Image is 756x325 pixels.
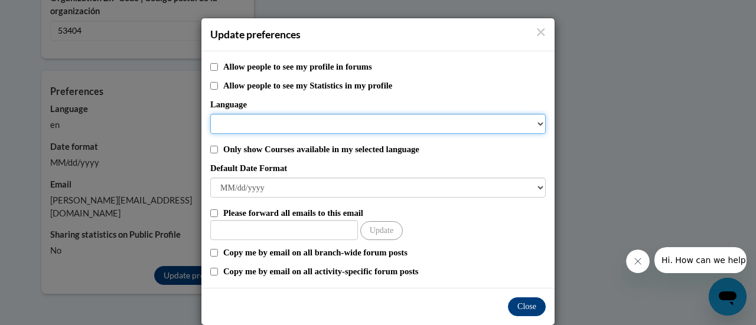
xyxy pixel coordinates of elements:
[223,143,546,156] label: Only show Courses available in my selected language
[654,247,747,273] iframe: Message from company
[223,206,546,219] label: Please forward all emails to this email
[223,265,546,278] label: Copy me by email on all activity-specific forum posts
[223,60,546,73] label: Allow people to see my profile in forums
[7,8,96,18] span: Hi. How can we help?
[223,246,546,259] label: Copy me by email on all branch-wide forum posts
[626,250,650,273] iframe: Close message
[210,220,358,240] input: Other Email
[223,79,546,92] label: Allow people to see my Statistics in my profile
[210,98,546,111] label: Language
[210,162,546,175] label: Default Date Format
